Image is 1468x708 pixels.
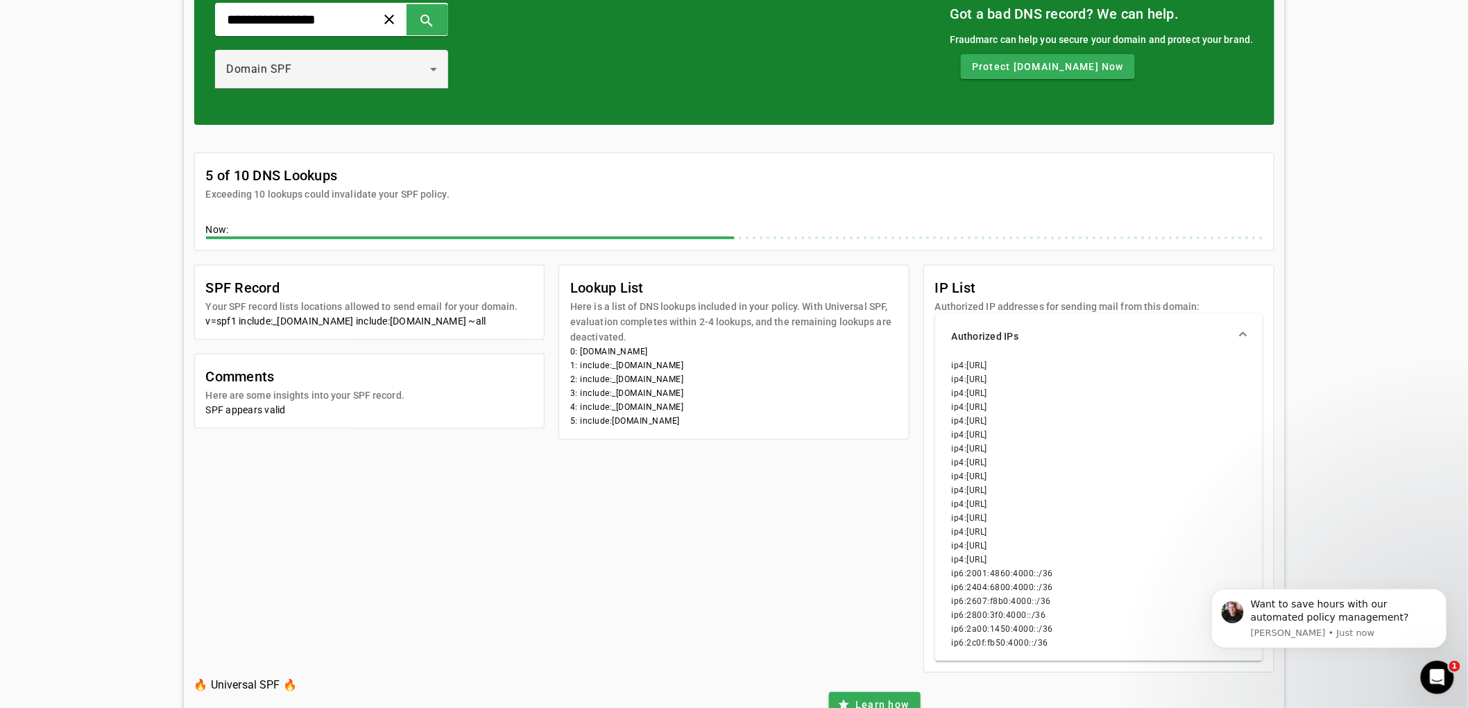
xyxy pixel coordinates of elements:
li: ip4:[URL] [952,414,1246,428]
mat-card-title: 5 of 10 DNS Lookups [206,164,450,187]
li: ip4:[URL] [952,469,1246,483]
li: ip4:[URL] [952,372,1246,386]
li: 4: include:_[DOMAIN_NAME] [570,400,898,414]
li: ip4:[URL] [952,359,1246,372]
iframe: Intercom notifications message [1190,567,1468,671]
div: v=spf1 include:_[DOMAIN_NAME] include:[DOMAIN_NAME] ~all [206,314,534,328]
mat-card-subtitle: Exceeding 10 lookups could invalidate your SPF policy. [206,187,450,202]
li: ip4:[URL] [952,456,1246,469]
li: ip4:[URL] [952,525,1246,539]
mat-expansion-panel-header: Authorized IPs [935,314,1263,359]
mat-card-title: Lookup List [570,277,898,299]
li: 5: include:[DOMAIN_NAME] [570,414,898,428]
li: ip4:[URL] [952,428,1246,442]
li: ip4:[URL] [952,483,1246,497]
li: ip4:[URL] [952,539,1246,553]
li: ip4:[URL] [952,553,1246,567]
mat-card-subtitle: Your SPF record lists locations allowed to send email for your domain. [206,299,518,314]
li: ip4:[URL] [952,511,1246,525]
iframe: Intercom live chat [1421,661,1454,694]
mat-panel-title: Authorized IPs [952,329,1229,343]
h3: 🔥 Universal SPF 🔥 [194,675,476,695]
mat-card-subtitle: Authorized IP addresses for sending mail from this domain: [935,299,1200,314]
li: ip4:[URL] [952,386,1246,400]
mat-card-title: SPF Record [206,277,518,299]
div: Fraudmarc can help you secure your domain and protect your brand. [950,32,1254,47]
li: ip4:[URL] [952,442,1246,456]
span: 1 [1449,661,1460,672]
li: ip6:2c0f:fb50:4000::/36 [952,636,1246,650]
button: Protect [DOMAIN_NAME] Now [961,54,1135,79]
li: ip6:2404:6800:4000::/36 [952,580,1246,594]
span: Domain SPF [226,62,291,76]
div: SPF appears valid [206,403,534,417]
li: ip6:2a00:1450:4000::/36 [952,622,1246,636]
li: ip6:2001:4860:4000::/36 [952,567,1246,580]
div: Authorized IPs [935,359,1263,661]
li: ip6:2607:f8b0:4000::/36 [952,594,1246,608]
li: 3: include:_[DOMAIN_NAME] [570,386,898,400]
span: Protect [DOMAIN_NAME] Now [972,60,1124,74]
mat-card-title: Comments [206,365,404,388]
li: ip4:[URL] [952,497,1246,511]
mat-card-title: Got a bad DNS record? We can help. [950,3,1254,25]
li: 2: include:_[DOMAIN_NAME] [570,372,898,386]
mat-card-subtitle: Here are some insights into your SPF record. [206,388,404,403]
mat-card-title: IP List [935,277,1200,299]
mat-card-subtitle: Here is a list of DNS lookups included in your policy. With Universal SPF, evaluation completes w... [570,299,898,345]
li: ip6:2800:3f0:4000::/36 [952,608,1246,622]
li: ip4:[URL] [952,400,1246,414]
div: Now: [206,223,1263,239]
li: 1: include:_[DOMAIN_NAME] [570,359,898,372]
li: 0: [DOMAIN_NAME] [570,345,898,359]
